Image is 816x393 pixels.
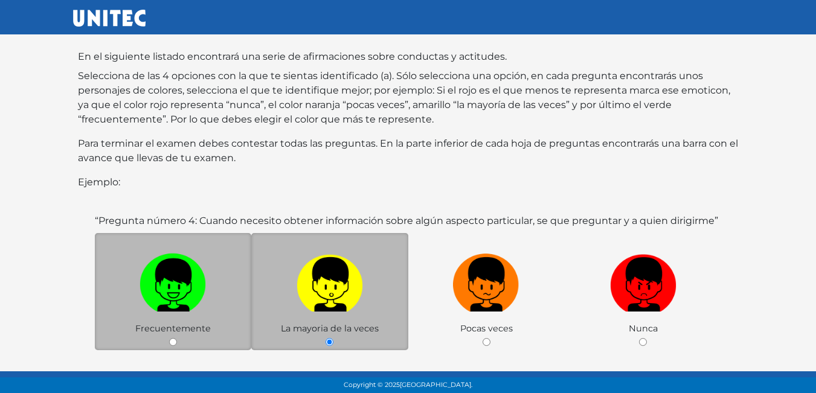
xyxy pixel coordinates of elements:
[78,136,739,165] p: Para terminar el examen debes contestar todas las preguntas. En la parte inferior de cada hoja de...
[73,10,146,27] img: UNITEC
[78,69,739,127] p: Selecciona de las 4 opciones con la que te sientas identificado (a). Sólo selecciona una opción, ...
[610,249,676,312] img: r1.png
[140,249,206,312] img: v1.png
[400,381,472,389] span: [GEOGRAPHIC_DATA].
[135,323,211,334] span: Frecuentemente
[453,249,519,312] img: n1.png
[281,323,379,334] span: La mayoria de la veces
[95,214,718,228] label: “Pregunta número 4: Cuando necesito obtener información sobre algún aspecto particular, se que pr...
[78,50,739,64] p: En el siguiente listado encontrará una serie de afirmaciones sobre conductas y actitudes.
[297,249,363,312] img: a1.png
[629,323,658,334] span: Nunca
[78,175,739,190] p: Ejemplo:
[460,323,513,334] span: Pocas veces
